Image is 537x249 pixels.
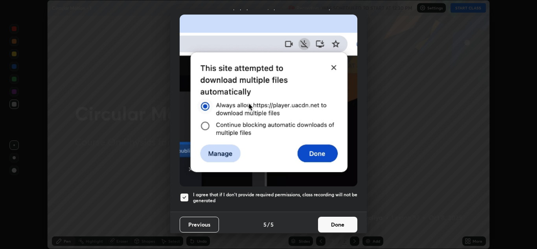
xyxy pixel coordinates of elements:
img: downloads-permission-blocked.gif [180,15,357,186]
button: Previous [180,217,219,232]
h5: I agree that if I don't provide required permissions, class recording will not be generated [193,192,357,204]
h4: 5 [270,220,274,229]
button: Done [318,217,357,232]
h4: / [267,220,270,229]
h4: 5 [263,220,267,229]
